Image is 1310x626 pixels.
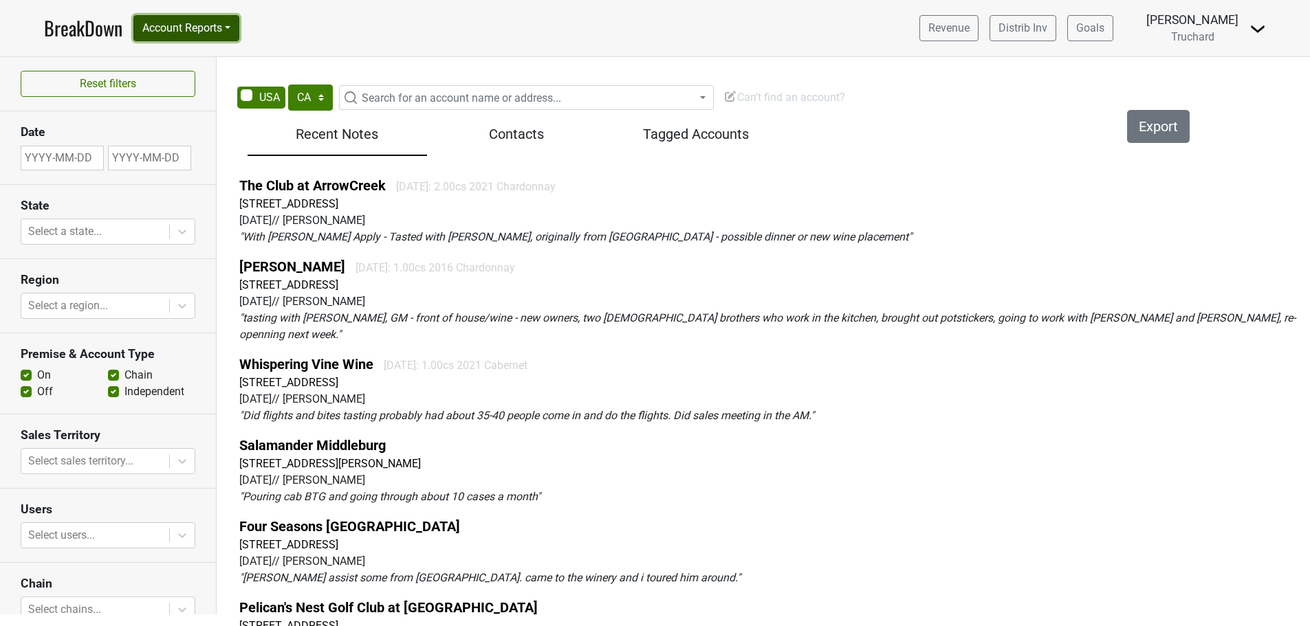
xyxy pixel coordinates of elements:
[723,91,845,104] span: Can't find an account?
[21,71,195,97] button: Reset filters
[239,293,1304,310] div: [DATE] // [PERSON_NAME]
[21,273,195,287] h3: Region
[239,391,1304,407] div: [DATE] // [PERSON_NAME]
[1146,11,1238,29] div: [PERSON_NAME]
[1067,15,1113,41] a: Goals
[239,553,1304,570] div: [DATE] // [PERSON_NAME]
[1171,30,1214,43] span: Truchard
[723,89,737,103] img: Edit
[21,199,195,213] h3: State
[239,571,741,584] em: " [PERSON_NAME] assist some from [GEOGRAPHIC_DATA]. came to the winery and i toured him around. "
[239,437,386,454] a: Salamander Middleburg
[239,409,814,422] em: " Did flights and bites tasting probably had about 35-40 people come in and do the flights. Did s...
[384,359,527,372] span: [DATE]: 1.00cs 2021 Cabernet
[124,383,184,400] label: Independent
[239,376,338,389] a: [STREET_ADDRESS]
[239,212,1304,229] div: [DATE] // [PERSON_NAME]
[37,383,53,400] label: Off
[239,311,1296,341] em: " tasting with [PERSON_NAME], GM - front of house/wine - new owners, two [DEMOGRAPHIC_DATA] broth...
[356,261,515,274] span: [DATE]: 1.00cs 2016 Chardonnay
[239,518,460,535] a: Four Seasons [GEOGRAPHIC_DATA]
[124,367,153,383] label: Chain
[1127,110,1190,143] button: Export
[239,197,338,210] a: [STREET_ADDRESS]
[239,538,338,551] a: [STREET_ADDRESS]
[613,126,779,142] h5: Tagged Accounts
[239,258,345,275] a: [PERSON_NAME]
[239,230,912,243] em: " With [PERSON_NAME] Apply - Tasted with [PERSON_NAME], originally from [GEOGRAPHIC_DATA] - possi...
[1249,21,1266,37] img: Dropdown Menu
[239,599,538,616] a: Pelican's Nest Golf Club at [GEOGRAPHIC_DATA]
[254,126,420,142] h5: Recent Notes
[396,180,556,193] span: [DATE]: 2.00cs 2021 Chardonnay
[21,428,195,443] h3: Sales Territory
[239,472,1304,489] div: [DATE] // [PERSON_NAME]
[239,490,541,503] em: " Pouring cab BTG and going through about 10 cases a month "
[21,577,195,591] h3: Chain
[239,457,421,470] a: [STREET_ADDRESS][PERSON_NAME]
[44,14,122,43] a: BreakDown
[919,15,979,41] a: Revenue
[21,146,104,170] input: YYYY-MM-DD
[362,91,561,104] span: Search for an account name or address...
[133,15,239,41] button: Account Reports
[108,146,191,170] input: YYYY-MM-DD
[21,347,195,361] h3: Premise & Account Type
[239,356,373,372] a: Whispering Vine Wine
[239,278,338,291] a: [STREET_ADDRESS]
[434,126,600,142] h5: Contacts
[37,367,51,383] label: On
[990,15,1056,41] a: Distrib Inv
[239,177,386,194] a: The Club at ArrowCreek
[21,125,195,139] h3: Date
[21,502,195,517] h3: Users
